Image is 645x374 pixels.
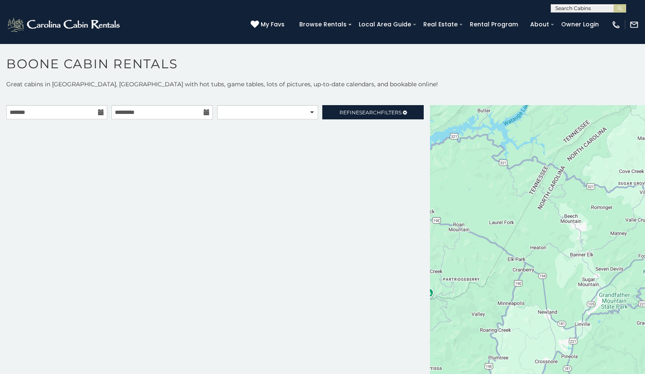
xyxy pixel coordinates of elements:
[251,20,287,29] a: My Favs
[322,105,423,119] a: RefineSearchFilters
[339,109,402,116] span: Refine Filters
[629,20,639,29] img: mail-regular-white.png
[611,20,621,29] img: phone-regular-white.png
[355,18,415,31] a: Local Area Guide
[557,18,603,31] a: Owner Login
[359,109,381,116] span: Search
[419,18,462,31] a: Real Estate
[466,18,522,31] a: Rental Program
[6,16,122,33] img: White-1-2.png
[526,18,553,31] a: About
[261,20,285,29] span: My Favs
[295,18,351,31] a: Browse Rentals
